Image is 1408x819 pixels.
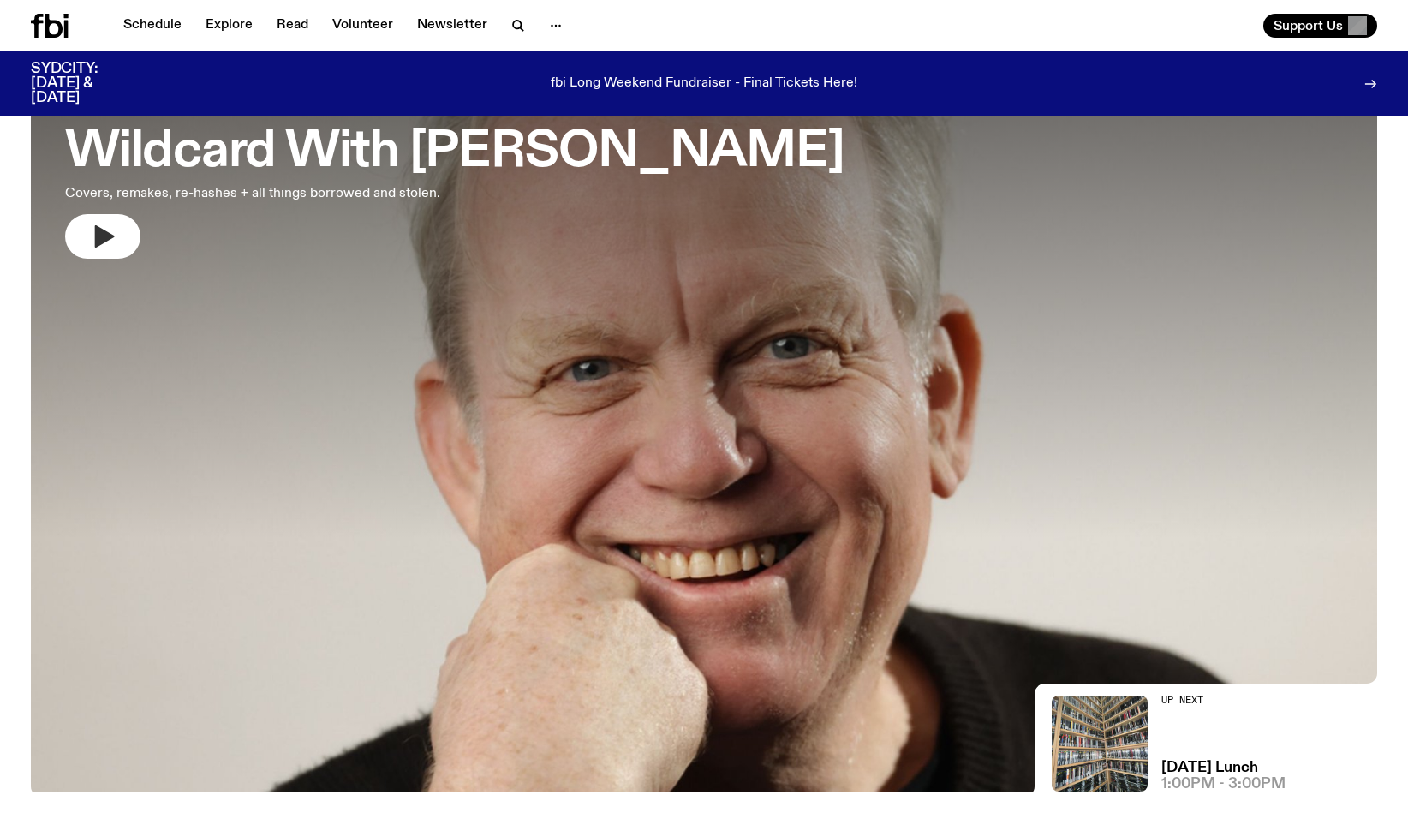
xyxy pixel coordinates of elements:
[31,34,1377,792] a: Stuart is smiling charmingly, wearing a black t-shirt against a stark white background.
[1052,696,1148,792] img: A corner shot of the fbi music library
[407,14,498,38] a: Newsletter
[113,14,192,38] a: Schedule
[1161,761,1258,775] a: [DATE] Lunch
[1161,696,1286,705] h2: Up Next
[1263,14,1377,38] button: Support Us
[1161,777,1286,792] span: 1:00pm - 3:00pm
[31,62,140,105] h3: SYDCITY: [DATE] & [DATE]
[1274,18,1343,33] span: Support Us
[65,129,844,176] h3: Wildcard With [PERSON_NAME]
[195,14,263,38] a: Explore
[65,89,844,259] a: Wildcard With [PERSON_NAME]Covers, remakes, re-hashes + all things borrowed and stolen.
[551,76,857,92] p: fbi Long Weekend Fundraiser - Final Tickets Here!
[266,14,319,38] a: Read
[322,14,403,38] a: Volunteer
[65,183,504,204] p: Covers, remakes, re-hashes + all things borrowed and stolen.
